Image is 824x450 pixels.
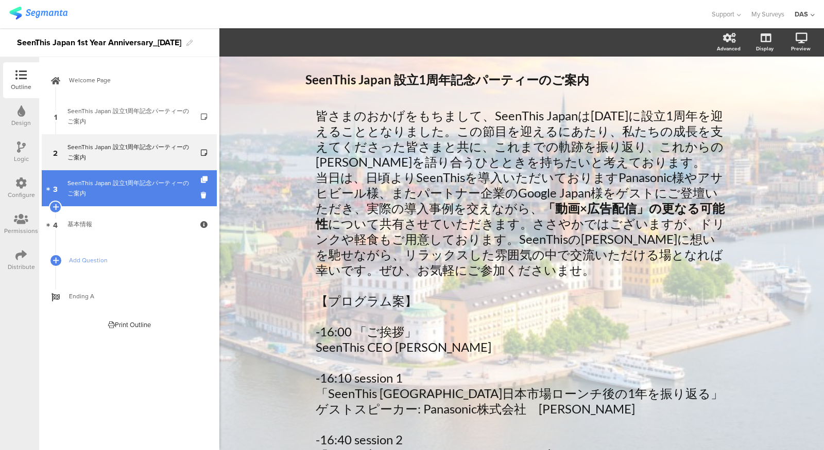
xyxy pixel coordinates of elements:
span: 4 [53,219,58,230]
a: Welcome Page [42,62,217,98]
span: Add Question [69,255,201,265]
div: Preview [791,45,811,52]
div: Outline [11,82,31,92]
a: Ending A [42,278,217,314]
p: -16:10 session 1 [316,370,728,386]
img: segmanta logo [9,7,67,20]
div: Configure [8,190,35,200]
p: -16:40 session 2 [316,432,728,447]
p: 皆さまのおかげをもちまして、SeenThis Japanは[DATE]に設立1周年を迎えることとなりました。この節目を迎えるにあたり、私たちの成長を支えてくださった皆さまと共に、これまでの軌跡を... [316,108,728,170]
div: SeenThis Japan 設立1周年記念パーティーのご案内 [67,106,191,127]
div: Print Outline [108,320,151,330]
span: 3 [53,183,58,194]
i: Delete [201,190,210,200]
span: 2 [53,147,58,158]
div: DAS [795,9,808,19]
a: 4 基本情報 [42,206,217,242]
i: Duplicate [201,176,210,183]
p: SeenThis CEO [PERSON_NAME] [316,339,728,355]
div: Design [11,118,31,128]
strong: 「動画×広告配信」の更なる可能性 [316,201,725,231]
strong: SeenThis Japan 設立1周年記念パーティーのご案内 [305,72,589,87]
div: Logic [14,154,29,164]
p: 当日は、日頃よりSeenThisを導入いただいておりますPanasonic様やアサヒビール様、またパートナー企業のGoogle Japan様をゲストにご登壇いただき、実際の導入事例を交えながら、... [316,170,728,278]
a: 1 SeenThis Japan 設立1周年記念パーティーのご案内 [42,98,217,134]
a: 2 SeenThis Japan 設立1周年記念パーティーのご案内 [42,134,217,170]
span: Support [712,9,734,19]
div: SeenThis Japan 設立1周年記念パーティーのご案内 [67,178,191,199]
span: Ending A [69,291,201,301]
p: 【プログラム案】 [316,293,728,309]
div: Distribute [8,262,35,272]
div: Display [756,45,774,52]
a: 3 SeenThis Japan 設立1周年記念パーティーのご案内 [42,170,217,206]
div: Permissions [4,226,38,236]
p: 「SeenThis [GEOGRAPHIC_DATA]日本市場ローンチ後の1年を振り返る」 [316,386,728,401]
div: 基本情報 [67,219,191,229]
span: 1 [54,111,57,122]
span: Welcome Page [69,75,201,85]
div: Advanced [717,45,741,52]
p: ゲストスピーカー: Panasonic株式会社 [PERSON_NAME] [316,401,728,417]
div: SeenThis Japan 設立1周年記念パーティーのご案内 [67,142,191,163]
p: -16:00 「ご挨拶」 [316,324,728,339]
div: SeenThis Japan 1st Year Anniversary_[DATE] [17,34,181,51]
